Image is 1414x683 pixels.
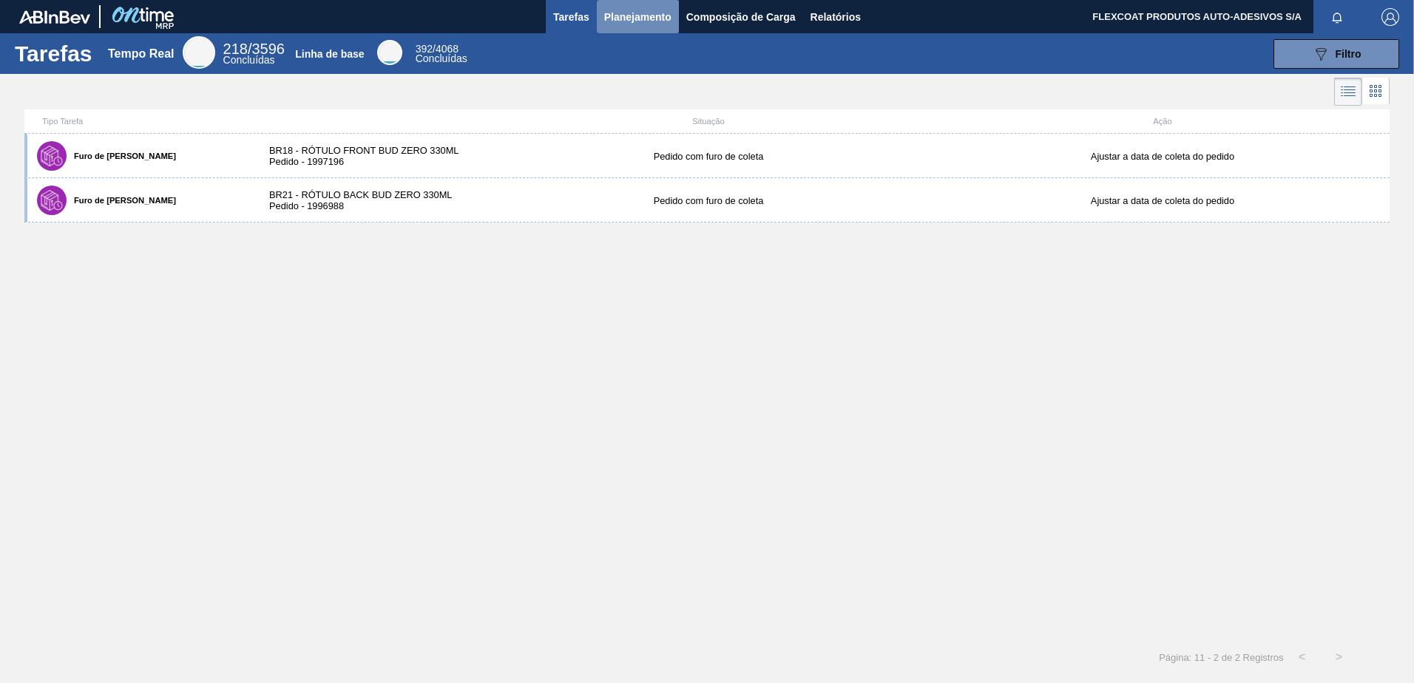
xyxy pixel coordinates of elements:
button: Filtro [1273,39,1399,69]
div: Pedido com furo de coleta [481,151,936,162]
span: Tarefas [553,8,589,26]
span: / [223,41,285,57]
img: Logout [1381,8,1399,26]
label: Furo de [PERSON_NAME] [67,196,176,205]
span: 218 [223,41,248,57]
div: Ajustar a data de coleta do pedido [936,151,1390,162]
span: Planejamento [604,8,672,26]
span: Concluídas [223,54,275,66]
span: Composição de Carga [686,8,796,26]
div: Base Line [416,44,467,64]
div: Situação [481,117,936,126]
div: Visão em Lista [1334,78,1362,106]
font: 4068 [436,43,459,55]
div: BR18 - RÓTULO FRONT BUD ZERO 330ML Pedido - 1997196 [254,145,481,167]
span: / [416,43,459,55]
span: Filtro [1336,48,1361,60]
div: Tipo Tarefa [27,117,254,126]
button: Notificações [1313,7,1361,27]
span: 392 [416,43,433,55]
div: Ajustar a data de coleta do pedido [936,195,1390,206]
div: BR21 - RÓTULO BACK BUD ZERO 330ML Pedido - 1996988 [254,189,481,211]
span: Concluídas [416,52,467,64]
button: < [1284,639,1321,676]
span: 1 - 2 de 2 Registros [1200,652,1283,663]
div: Linha de base [295,48,364,60]
h1: Tarefas [15,45,92,62]
label: Furo de [PERSON_NAME] [67,152,176,160]
span: Relatórios [811,8,861,26]
div: Ação [936,117,1390,126]
div: Base Line [377,40,402,65]
img: TNhmsLtSVTkK8tSr43FrP2fwEKptu5GPRR3wAAAABJRU5ErkJggg== [19,10,90,24]
div: Visão em Cards [1362,78,1390,106]
font: 3596 [251,41,285,57]
div: Pedido com furo de coleta [481,195,936,206]
div: Real Time [223,43,285,65]
button: > [1321,639,1358,676]
div: Tempo Real [108,47,175,61]
span: Página: 1 [1159,652,1200,663]
div: Real Time [183,36,215,69]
